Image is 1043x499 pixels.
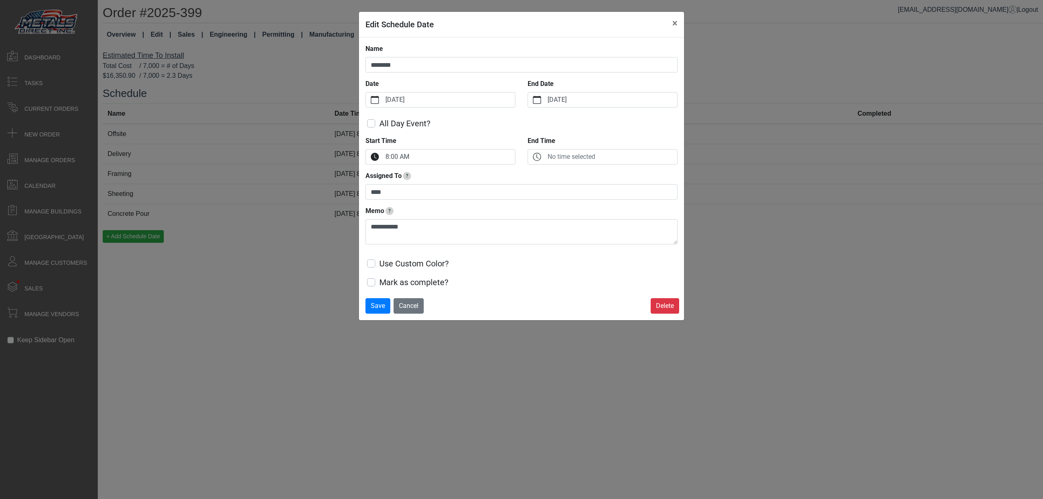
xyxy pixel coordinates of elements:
[546,92,677,107] label: [DATE]
[379,276,448,288] label: Mark as complete?
[528,149,546,164] button: clock
[365,137,396,145] strong: Start Time
[394,298,424,314] button: Cancel
[371,96,379,104] svg: calendar
[403,172,411,180] span: Track who this date is assigned to this date - delviery driver, install crew, etc
[528,137,555,145] strong: End Time
[365,80,379,88] strong: Date
[379,117,430,130] label: All Day Event?
[384,149,515,164] label: 8:00 AM
[385,207,394,215] span: Notes or Instructions for date - ex. 'Date was rescheduled by vendor'
[533,96,541,104] svg: calendar
[365,172,402,180] strong: Assigned To
[379,257,449,270] label: Use Custom Color?
[366,149,384,164] button: clock fill
[366,92,384,107] button: calendar
[528,80,554,88] strong: End Date
[546,149,677,164] label: No time selected
[666,12,684,35] button: Close
[365,298,390,314] button: Save
[528,92,546,107] button: calendar
[371,302,385,310] span: Save
[533,153,541,161] svg: clock
[365,18,434,31] h5: Edit Schedule Date
[365,207,384,215] strong: Memo
[384,92,515,107] label: [DATE]
[651,298,679,314] button: Delete
[365,45,383,53] strong: Name
[371,153,379,161] svg: clock fill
